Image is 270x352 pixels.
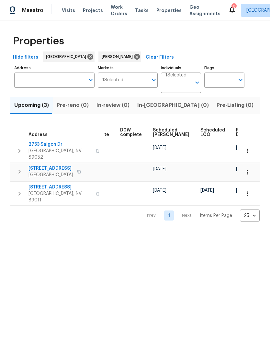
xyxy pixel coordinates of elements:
[28,165,73,172] span: [STREET_ADDRESS]
[13,38,64,44] span: Properties
[217,101,253,110] span: Pre-Listing (0)
[120,128,142,137] span: D0W complete
[200,128,225,137] span: Scheduled LCO
[86,75,95,85] button: Open
[135,8,149,13] span: Tasks
[146,53,174,62] span: Clear Filters
[22,7,43,14] span: Maestro
[153,188,166,193] span: [DATE]
[236,188,250,193] span: [DATE]
[153,128,189,137] span: Scheduled [PERSON_NAME]
[161,66,201,70] label: Individuals
[14,101,49,110] span: Upcoming (3)
[236,128,250,137] span: Ready Date
[13,53,38,62] span: Hide filters
[165,73,186,78] span: 1 Selected
[141,210,260,221] nav: Pagination Navigation
[46,53,89,60] span: [GEOGRAPHIC_DATA]
[43,51,95,62] div: [GEOGRAPHIC_DATA]
[98,51,141,62] div: [PERSON_NAME]
[57,101,89,110] span: Pre-reno (0)
[10,51,41,63] button: Hide filters
[164,210,174,221] a: Goto page 1
[28,190,92,203] span: [GEOGRAPHIC_DATA], NV 89011
[189,4,220,17] span: Geo Assignments
[28,184,92,190] span: [STREET_ADDRESS]
[96,101,129,110] span: In-review (0)
[236,167,250,171] span: [DATE]
[28,132,48,137] span: Address
[28,141,92,148] span: 2753 Saigon Dr
[231,4,236,10] div: 5
[102,53,135,60] span: [PERSON_NAME]
[102,77,123,83] span: 1 Selected
[240,207,260,224] div: 25
[153,167,166,171] span: [DATE]
[204,66,244,70] label: Flags
[236,145,250,150] span: [DATE]
[156,7,182,14] span: Properties
[236,75,245,85] button: Open
[153,145,166,150] span: [DATE]
[83,7,103,14] span: Projects
[200,188,214,193] span: [DATE]
[62,7,75,14] span: Visits
[200,212,232,219] p: Items Per Page
[193,78,202,87] button: Open
[111,4,127,17] span: Work Orders
[28,148,92,161] span: [GEOGRAPHIC_DATA], NV 89052
[143,51,176,63] button: Clear Filters
[14,66,95,70] label: Address
[98,66,158,70] label: Markets
[137,101,209,110] span: In-[GEOGRAPHIC_DATA] (0)
[28,172,73,178] span: [GEOGRAPHIC_DATA]
[149,75,158,85] button: Open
